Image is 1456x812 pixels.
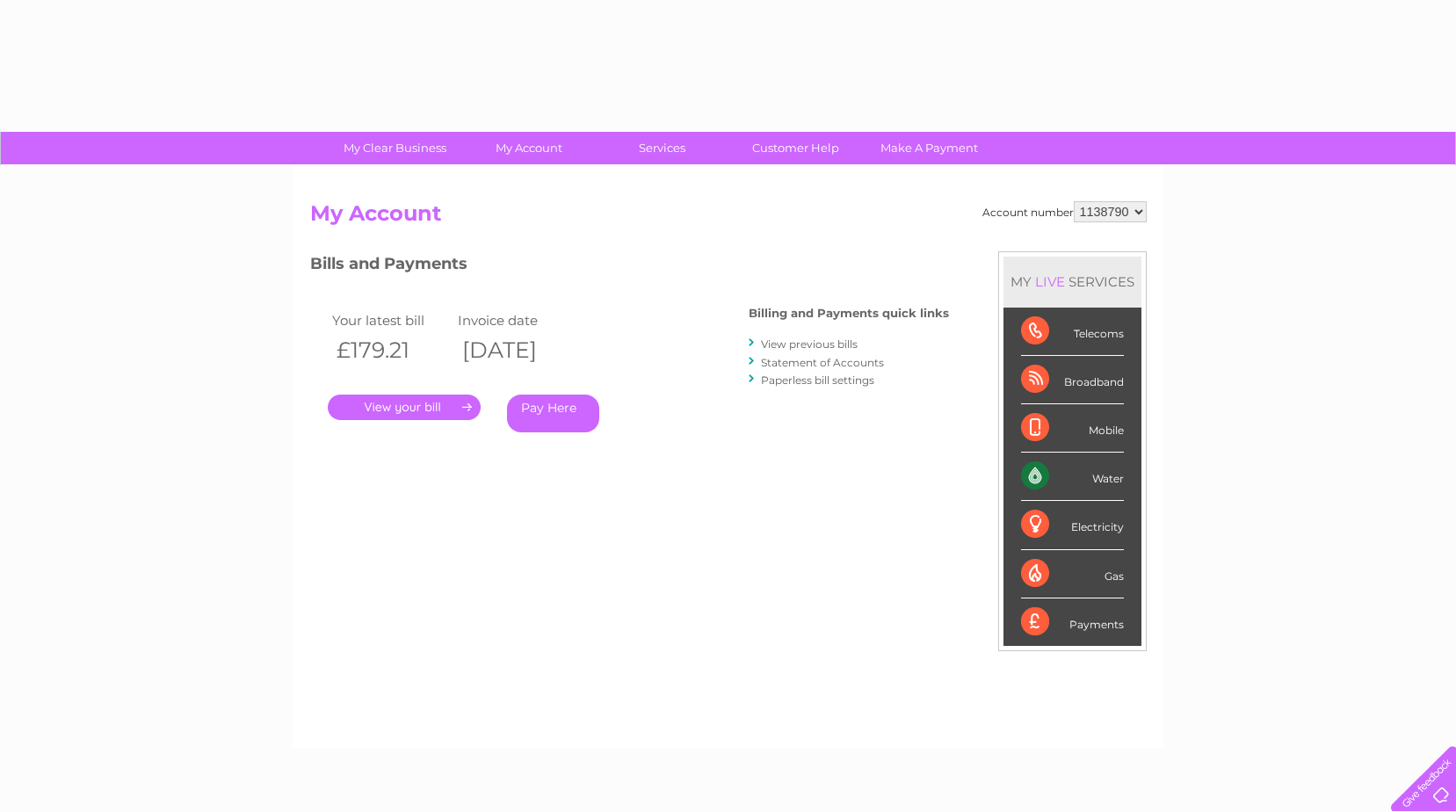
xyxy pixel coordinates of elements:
a: My Clear Business [322,132,467,164]
div: Water [1021,453,1124,501]
div: Payments [1021,598,1124,646]
a: Paperless bill settings [761,373,874,387]
h2: My Account [310,201,1147,235]
a: My Account [456,132,601,164]
td: Invoice date [453,308,580,332]
div: Broadband [1021,356,1124,404]
div: LIVE [1032,273,1068,290]
div: Gas [1021,550,1124,598]
a: Customer Help [723,132,868,164]
a: Make A Payment [857,132,1002,164]
div: Telecoms [1021,308,1124,356]
a: Pay Here [507,395,599,432]
div: MY SERVICES [1003,257,1141,307]
a: View previous bills [761,337,858,351]
h3: Bills and Payments [310,251,949,282]
td: Your latest bill [328,308,454,332]
a: Statement of Accounts [761,356,884,369]
a: . [328,395,481,420]
div: Mobile [1021,404,1124,453]
div: Electricity [1021,501,1124,549]
h4: Billing and Payments quick links [749,307,949,320]
div: Account number [982,201,1147,222]
th: £179.21 [328,332,454,368]
a: Services [590,132,735,164]
th: [DATE] [453,332,580,368]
